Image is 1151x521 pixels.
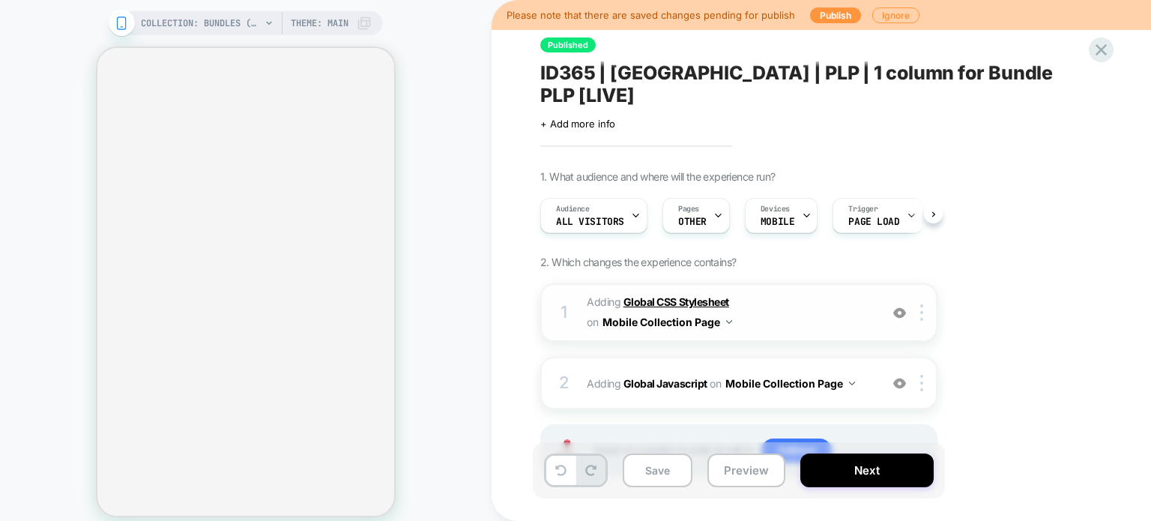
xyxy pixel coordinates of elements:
img: crossed eye [893,307,906,319]
span: on [587,313,598,331]
img: down arrow [849,382,855,385]
div: 2 [557,368,572,398]
span: + Add more info [540,118,615,130]
span: 1. What audience and where will the experience run? [540,170,775,183]
img: down arrow [726,320,732,324]
span: MOBILE [761,217,794,227]
button: Publish [810,7,861,23]
span: Trigger [848,204,877,214]
span: Pages [678,204,699,214]
img: crossed eye [893,377,906,390]
span: Add new [761,439,832,463]
button: Mobile Collection Page [725,373,855,394]
span: on [710,374,721,393]
span: OTHER [678,217,707,227]
img: close [920,375,923,391]
b: Global Javascript [623,377,707,390]
span: Adding [587,373,872,394]
button: Preview [707,454,785,487]
button: Next [800,454,934,487]
span: Published [540,37,596,52]
span: Hover on a section in order to edit or [594,439,928,463]
span: All Visitors [556,217,624,227]
span: ID365 | [GEOGRAPHIC_DATA] | PLP | 1 column for Bundle PLP [LIVE] [540,61,1087,106]
b: Global CSS Stylesheet [623,295,729,308]
span: Page Load [848,217,899,227]
span: Theme: MAIN [291,11,348,35]
button: Ignore [872,7,919,23]
img: Joystick [549,439,579,463]
img: close [920,304,923,321]
div: 1 [557,298,572,328]
span: Audience [556,204,590,214]
span: Adding [587,292,872,333]
button: Save [623,454,692,487]
span: 2. Which changes the experience contains? [540,256,736,268]
span: Devices [761,204,790,214]
button: Mobile Collection Page [602,311,732,333]
span: COLLECTION: Bundles (Category) [141,11,261,35]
